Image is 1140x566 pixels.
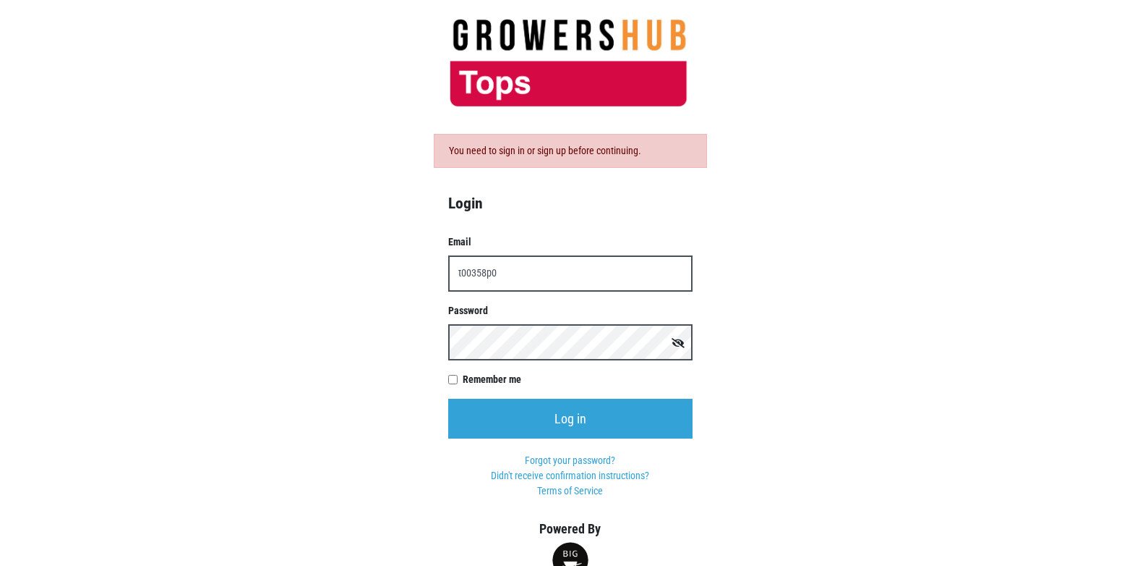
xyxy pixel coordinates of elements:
[448,194,693,213] h4: Login
[525,455,615,466] a: Forgot your password?
[491,470,649,481] a: Didn't receive confirmation instructions?
[426,521,715,537] h5: Powered By
[448,303,693,318] label: Password
[537,485,603,497] a: Terms of Service
[426,18,715,108] img: 279edf242af8f9d49a69d9d2afa010fb.png
[434,134,707,168] div: You need to sign in or sign up before continuing.
[463,372,693,387] label: Remember me
[448,399,693,439] input: Log in
[448,235,693,250] label: Email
